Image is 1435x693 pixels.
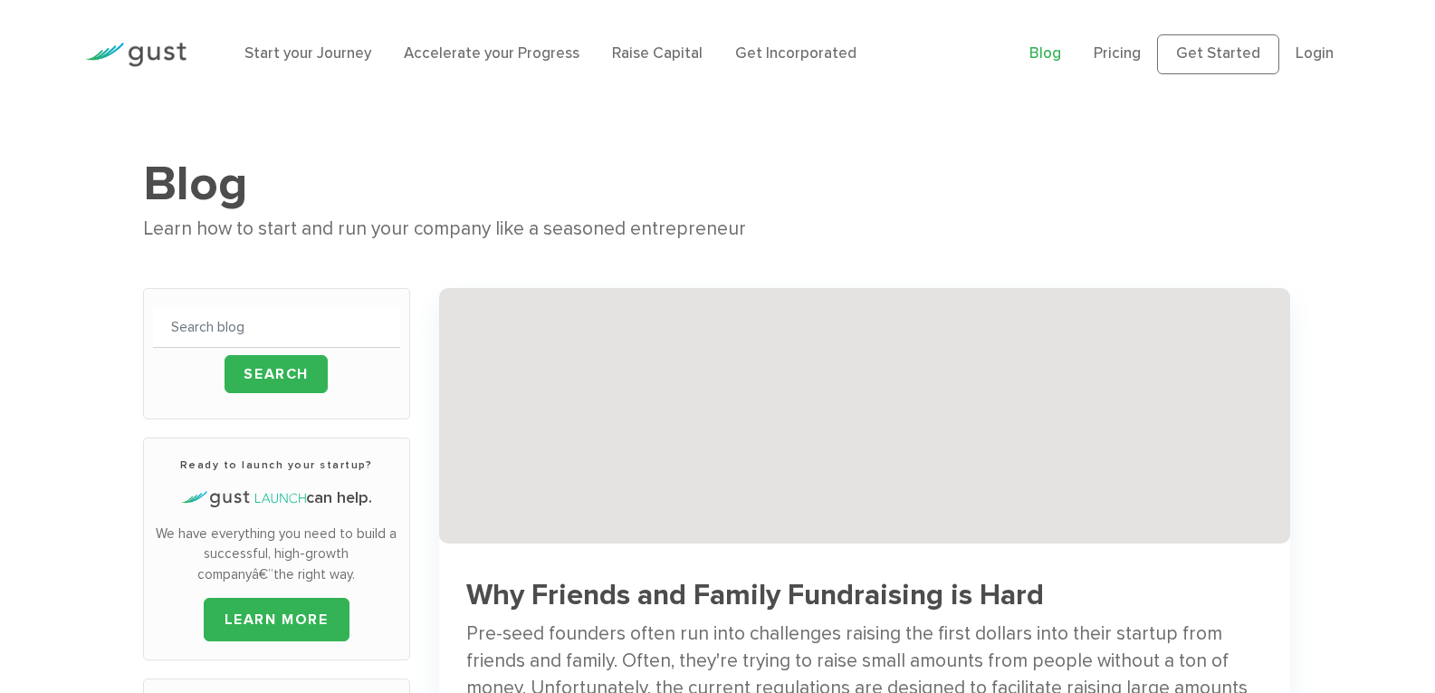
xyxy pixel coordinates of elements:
[1029,44,1061,63] a: Blog
[225,355,328,393] input: Search
[244,44,371,63] a: Start your Journey
[1296,44,1334,63] a: Login
[735,44,856,63] a: Get Incorporated
[153,524,400,585] p: We have everything you need to build a successful, high-growth companyâ€”the right way.
[143,154,1293,214] h1: Blog
[204,598,349,641] a: LEARN MORE
[1094,44,1141,63] a: Pricing
[153,486,400,510] h4: can help.
[153,457,400,473] h3: Ready to launch your startup?
[612,44,703,63] a: Raise Capital
[404,44,579,63] a: Accelerate your Progress
[143,214,1293,245] div: Learn how to start and run your company like a seasoned entrepreneur
[466,580,1264,611] h3: Why Friends and Family Fundraising is Hard
[1157,34,1279,74] a: Get Started
[153,307,400,348] input: Search blog
[85,43,187,67] img: Gust Logo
